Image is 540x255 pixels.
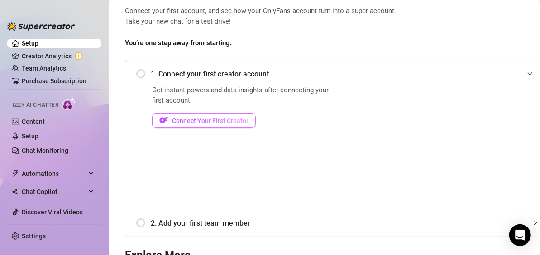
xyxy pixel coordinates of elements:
span: 1. Connect your first creator account [151,68,538,80]
span: collapsed [533,220,538,226]
a: Setup [22,132,38,140]
span: Izzy AI Chatter [13,101,58,109]
div: 1. Connect your first creator account [136,63,538,85]
img: AI Chatter [62,97,76,110]
span: Chat Copilot [22,184,86,199]
a: Discover Viral Videos [22,208,83,216]
img: logo-BBDzfeDw.svg [7,22,75,31]
a: Setup [22,40,38,47]
img: OF [159,116,168,125]
strong: You’re one step away from starting: [125,39,232,47]
span: thunderbolt [12,170,19,177]
span: Connect Your First Creator [172,117,248,124]
a: OFConnect Your First Creator [152,113,335,128]
span: Get instant powers and data insights after connecting your first account. [152,85,335,106]
a: Creator Analytics exclamation-circle [22,49,94,63]
a: Purchase Subscription [22,77,86,85]
a: Chat Monitoring [22,147,68,154]
span: 2. Add your first team member [151,217,538,229]
img: Chat Copilot [12,189,18,195]
a: Settings [22,232,46,240]
button: OFConnect Your First Creator [152,113,256,128]
iframe: Add Creators [357,85,538,201]
div: Open Intercom Messenger [509,224,531,246]
span: expanded [527,71,533,76]
a: Team Analytics [22,65,66,72]
a: Content [22,118,45,125]
span: Automations [22,166,86,181]
div: 2. Add your first team member [136,212,538,234]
